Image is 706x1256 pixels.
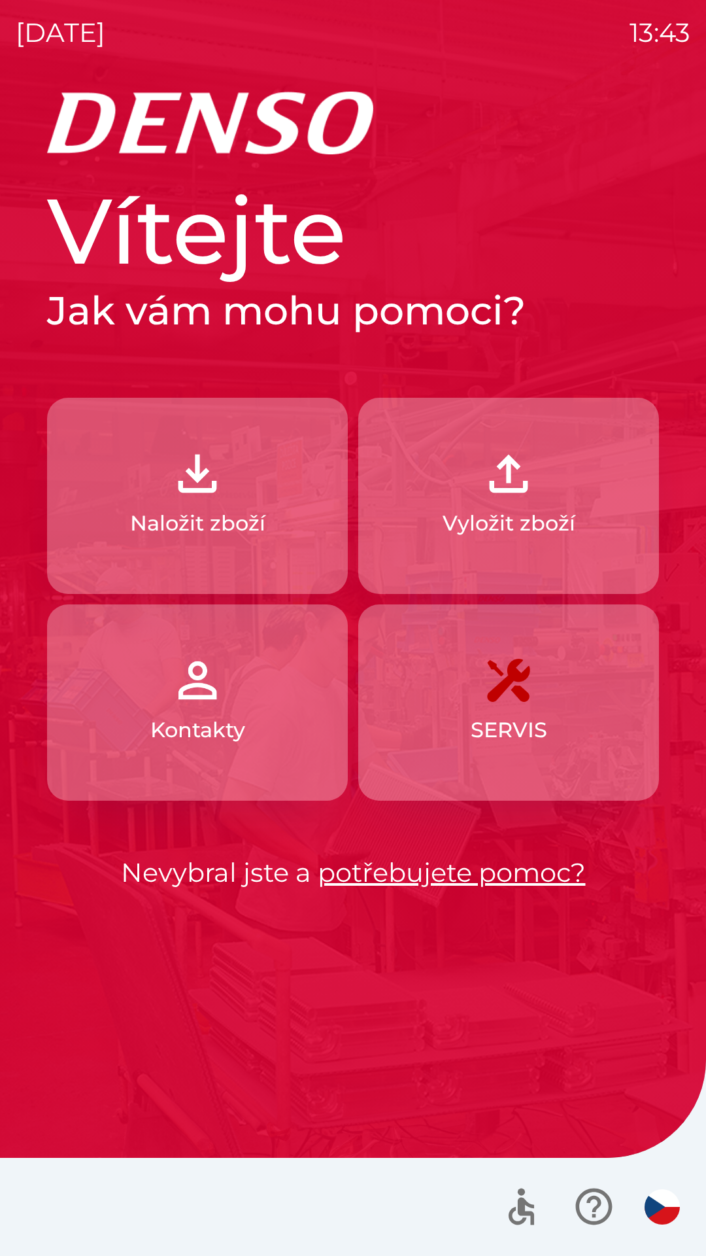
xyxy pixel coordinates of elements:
[645,1189,680,1225] img: cs flag
[47,604,348,801] button: Kontakty
[630,13,690,52] p: 13:43
[47,92,659,154] img: Logo
[47,175,659,287] h1: Vítejte
[480,652,537,709] img: 7408382d-57dc-4d4c-ad5a-dca8f73b6e74.png
[47,398,348,594] button: Naložit zboží
[47,853,659,892] p: Nevybral jste a
[150,714,245,746] p: Kontakty
[480,445,537,502] img: 2fb22d7f-6f53-46d3-a092-ee91fce06e5d.png
[47,287,659,335] h2: Jak vám mohu pomoci?
[443,508,575,539] p: Vyložit zboží
[358,604,659,801] button: SERVIS
[471,714,547,746] p: SERVIS
[358,398,659,594] button: Vyložit zboží
[16,13,105,52] p: [DATE]
[130,508,265,539] p: Naložit zboží
[169,445,226,502] img: 918cc13a-b407-47b8-8082-7d4a57a89498.png
[169,652,226,709] img: 072f4d46-cdf8-44b2-b931-d189da1a2739.png
[318,856,586,888] a: potřebujete pomoc?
